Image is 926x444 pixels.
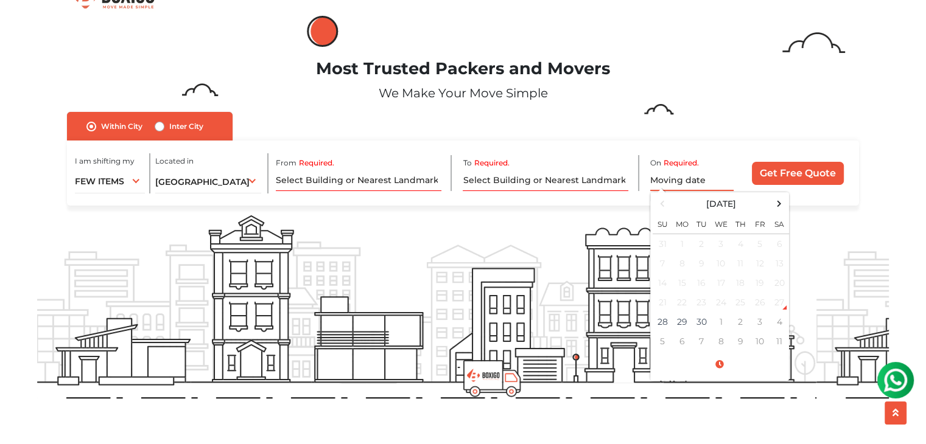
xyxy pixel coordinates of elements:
[692,212,711,234] th: Tu
[155,156,194,167] label: Located in
[771,195,788,212] span: Next Month
[463,158,471,168] label: To
[75,156,135,167] label: I am shifting my
[650,170,734,191] input: Moving date
[672,195,770,212] th: Select Month
[276,170,441,191] input: Select Building or Nearest Landmark
[101,119,142,134] label: Within City
[169,119,203,134] label: Inter City
[711,212,731,234] th: We
[672,212,692,234] th: Mo
[12,12,37,36] img: whatsapp-icon.svg
[75,176,124,187] span: FEW ITEMS
[885,401,907,425] button: scroll up
[155,176,250,187] span: [GEOGRAPHIC_DATA]
[665,190,703,203] label: Is flexible?
[463,360,521,397] img: boxigo_prackers_and_movers_truck
[37,84,889,102] p: We Make Your Move Simple
[653,212,672,234] th: Su
[276,158,296,168] label: From
[653,359,787,370] a: Select Time
[664,158,699,168] label: Required.
[650,158,661,168] label: On
[463,170,628,191] input: Select Building or Nearest Landmark
[752,162,844,185] input: Get Free Quote
[731,212,750,234] th: Th
[750,212,770,234] th: Fr
[299,158,334,168] label: Required.
[654,195,671,212] span: Previous Month
[37,59,889,79] h1: Most Trusted Packers and Movers
[474,158,509,168] label: Required.
[770,293,788,311] div: 27
[770,212,789,234] th: Sa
